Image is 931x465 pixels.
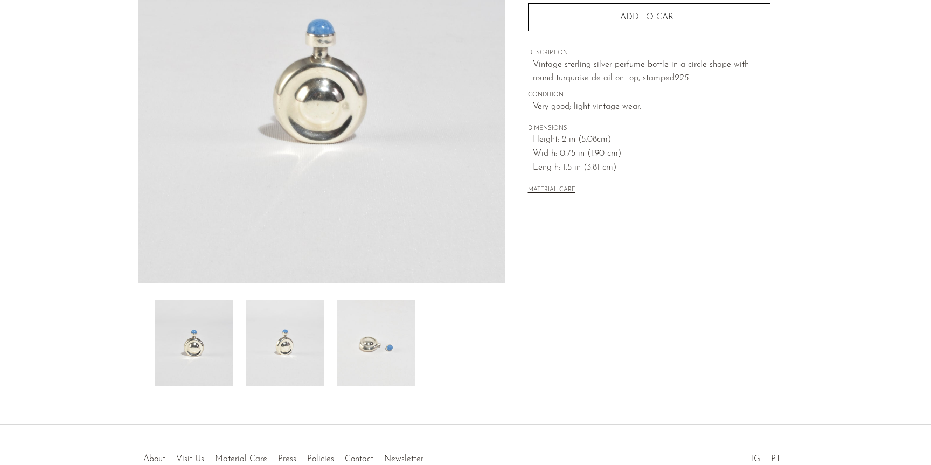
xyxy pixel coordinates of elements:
span: DESCRIPTION [528,48,770,58]
a: Press [278,455,296,463]
a: Visit Us [176,455,204,463]
span: Length: 1.5 in (3.81 cm) [533,161,770,175]
span: CONDITION [528,91,770,100]
img: Turquoise Perfume Bottle [246,300,324,386]
em: 925. [675,74,690,82]
span: Width: 0.75 in (1.90 cm) [533,147,770,161]
a: Contact [345,455,373,463]
button: Add to cart [528,3,770,31]
a: About [143,455,165,463]
span: Add to cart [620,12,678,23]
a: Material Care [215,455,267,463]
button: MATERIAL CARE [528,186,575,195]
img: Turquoise Perfume Bottle [337,300,415,386]
span: DIMENSIONS [528,124,770,134]
span: Vintage sterling silver perfume bottle in a circle shape with round turquoise detail on top, stamped [533,60,749,83]
span: Very good; light vintage wear. [533,100,770,114]
span: Height: 2 in (5.08cm) [533,133,770,147]
a: IG [752,455,760,463]
a: Policies [307,455,334,463]
img: Turquoise Perfume Bottle [155,300,233,386]
a: PT [771,455,781,463]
